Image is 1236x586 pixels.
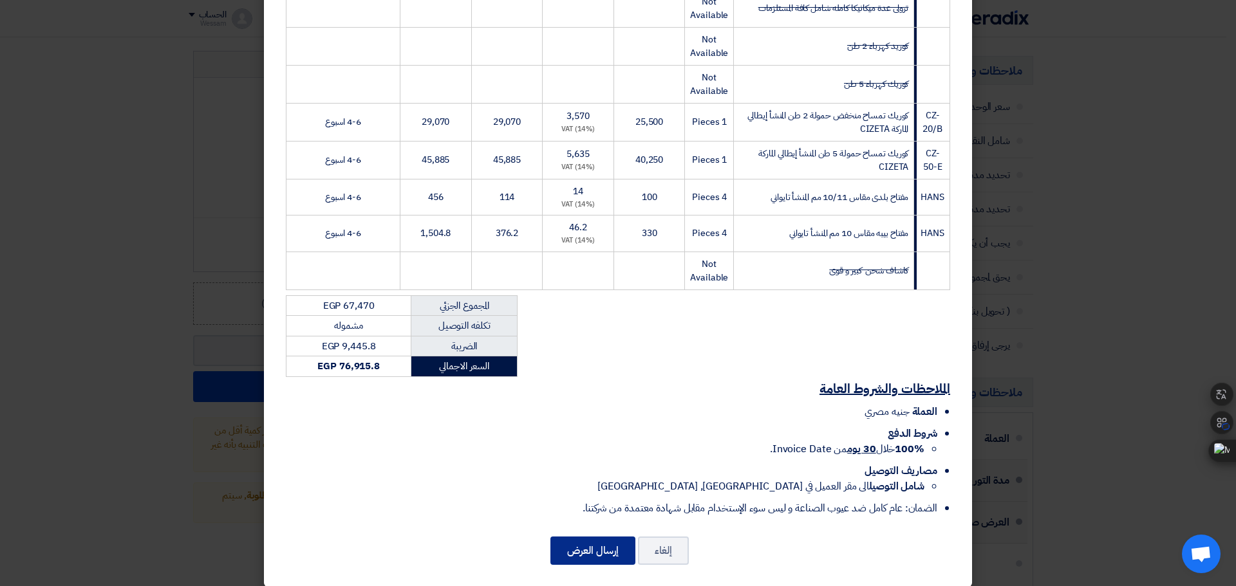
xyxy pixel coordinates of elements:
[770,441,924,457] span: خلال من Invoice Date.
[325,153,361,167] span: 4-6 اسبوع
[496,226,519,240] span: 376.2
[758,1,909,15] strike: ترولى عدة ميكانيكا كامله شامل كافة المستلزمات
[844,77,908,91] strike: كوريك كهرباء 5 طن
[1182,535,1221,573] div: Open chat
[548,162,608,173] div: (14%) VAT
[758,147,908,174] span: كوريك تمساح حمولة 5 طن المنشأ إيطالي الماركة CIZETA
[566,109,590,123] span: 3,570
[411,295,518,316] td: المجموع الجزئي
[566,147,590,161] span: 5,635
[914,103,950,141] td: CZ-20/B
[847,441,876,457] u: 30 يوم
[325,115,361,129] span: 4-6 اسبوع
[692,153,726,167] span: 1 Pieces
[548,124,608,135] div: (14%) VAT
[690,71,728,98] span: Not Available
[690,33,728,60] span: Not Available
[317,359,380,373] strong: EGP 76,915.8
[914,215,950,252] td: HANS
[500,190,515,204] span: 114
[411,336,518,356] td: الضريبة
[550,536,635,565] button: إرسال العرض
[635,153,663,167] span: 40,250
[747,109,908,136] span: كوريك تمساح منخفض حمولة 2 طن المنشأ إيطالي الماركة CIZETA
[286,500,937,516] li: الضمان: عام كامل ضد عيوب الصناعة و ليس سوء الإستخدام مقابل شهادة معتمدة من شركتنا.
[411,356,518,377] td: السعر الاجمالي
[690,257,728,284] span: Not Available
[422,153,449,167] span: 45,885
[638,536,689,565] button: إلغاء
[334,318,362,333] span: مشموله
[865,463,937,479] span: مصاريف التوصيل
[692,226,726,240] span: 4 Pieces
[548,199,608,210] div: (14%) VAT
[914,179,950,215] td: HANS
[789,226,909,240] span: مفتاح بيبه مقاس 10 مم المنشأ تايواني
[428,190,444,204] span: 456
[914,141,950,179] td: CZ-50-E
[642,190,657,204] span: 100
[865,404,909,419] span: جنيه مصري
[493,115,521,129] span: 29,070
[635,115,663,129] span: 25,500
[847,39,908,53] strike: كوريد كهرباء 2 طن
[888,426,937,441] span: شروط الدفع
[422,115,449,129] span: 29,070
[819,379,950,398] u: الملاحظات والشروط العامة
[692,115,726,129] span: 1 Pieces
[411,316,518,336] td: تكلفه التوصيل
[912,404,937,419] span: العملة
[420,226,451,240] span: 1,504.8
[692,190,726,204] span: 4 Pieces
[322,339,376,353] span: EGP 9,445.8
[869,479,924,494] strong: شامل التوصيل
[573,185,583,198] span: 14
[325,190,361,204] span: 4-6 اسبوع
[286,479,924,494] li: الى مقر العميل في [GEOGRAPHIC_DATA], [GEOGRAPHIC_DATA]
[548,235,608,246] div: (14%) VAT
[771,190,908,204] span: مفتاح بلدى مقاس 10/11 مم المنشأ تايواني
[642,226,657,240] span: 330
[325,226,361,240] span: 4-6 اسبوع
[829,264,908,277] strike: كاشاف شحن كبير و قوى
[569,221,587,234] span: 46.2
[493,153,521,167] span: 45,885
[286,295,411,316] td: EGP 67,470
[895,441,924,457] strong: 100%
